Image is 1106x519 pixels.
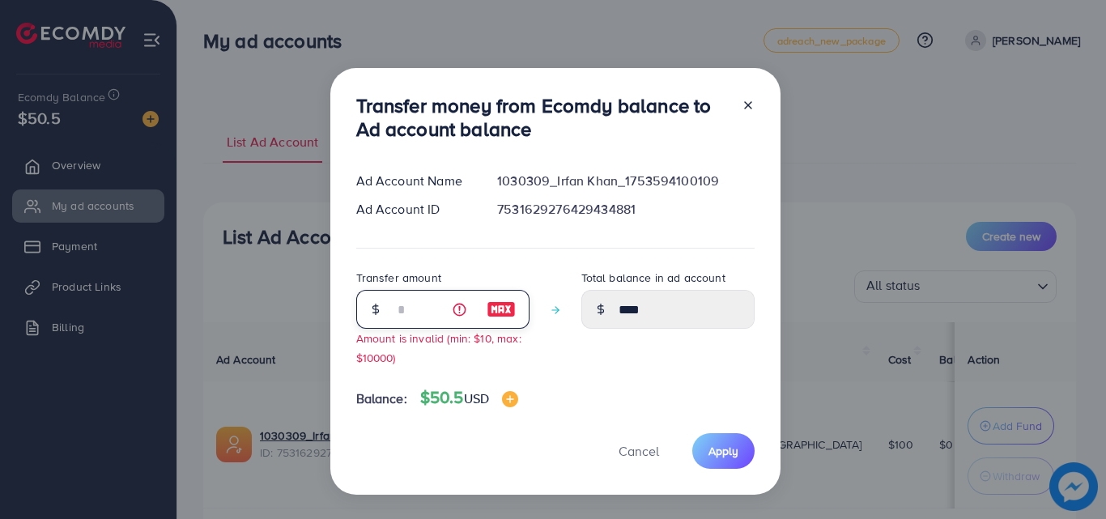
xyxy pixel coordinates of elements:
[502,391,518,407] img: image
[356,389,407,408] span: Balance:
[598,433,679,468] button: Cancel
[581,270,725,286] label: Total balance in ad account
[356,94,729,141] h3: Transfer money from Ecomdy balance to Ad account balance
[484,172,767,190] div: 1030309_Irfan Khan_1753594100109
[343,200,485,219] div: Ad Account ID
[619,442,659,460] span: Cancel
[708,443,738,459] span: Apply
[343,172,485,190] div: Ad Account Name
[356,270,441,286] label: Transfer amount
[420,388,518,408] h4: $50.5
[356,330,521,364] small: Amount is invalid (min: $10, max: $10000)
[487,300,516,319] img: image
[464,389,489,407] span: USD
[692,433,755,468] button: Apply
[484,200,767,219] div: 7531629276429434881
